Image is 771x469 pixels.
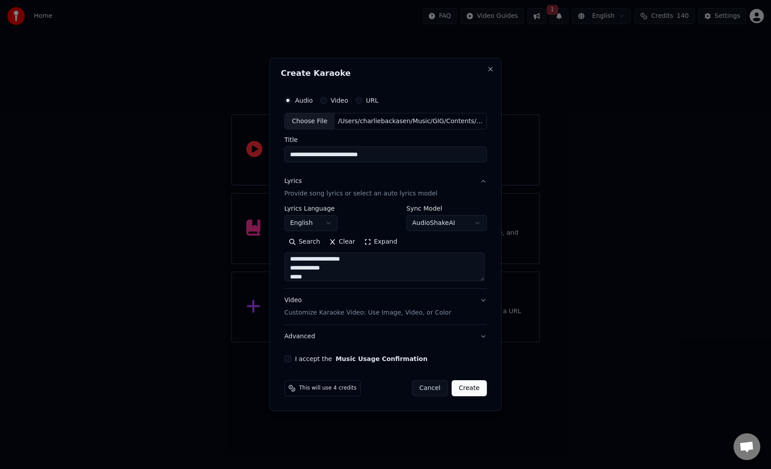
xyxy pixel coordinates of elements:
label: Lyrics Language [284,206,338,212]
h2: Create Karaoke [281,69,490,77]
label: Sync Model [406,206,487,212]
div: LyricsProvide song lyrics or select an auto lyrics model [284,206,487,289]
button: Clear [324,235,360,249]
button: Create [452,380,487,396]
button: Search [284,235,324,249]
label: Video [331,97,348,104]
button: LyricsProvide song lyrics or select an auto lyrics model [284,170,487,206]
label: Audio [295,97,313,104]
button: VideoCustomize Karaoke Video: Use Image, Video, or Color [284,289,487,325]
label: URL [366,97,378,104]
button: I accept the [336,356,427,362]
label: Title [284,137,487,143]
p: Customize Karaoke Video: Use Image, Video, or Color [284,308,451,317]
button: Expand [360,235,402,249]
div: Choose File [285,113,335,129]
div: Lyrics [284,177,302,186]
div: Video [284,296,451,318]
button: Cancel [412,380,448,396]
label: I accept the [295,356,427,362]
p: Provide song lyrics or select an auto lyrics model [284,190,437,199]
span: This will use 4 credits [299,385,356,392]
div: /Users/charliebackasen/Music/GIG/Contents/The [PERSON_NAME]/Ultimate R&B/The [PERSON_NAME] - Pump... [335,117,486,126]
button: Advanced [284,325,487,348]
